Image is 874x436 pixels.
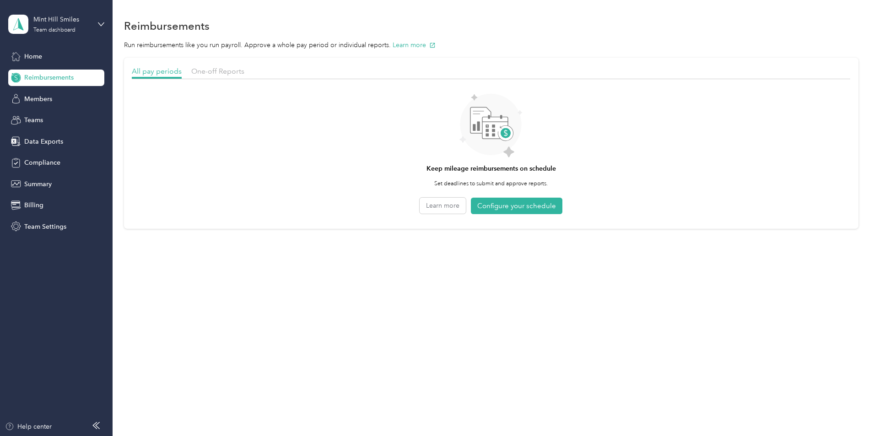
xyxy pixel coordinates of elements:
span: Home [24,52,42,61]
span: Team Settings [24,222,66,231]
iframe: Everlance-gr Chat Button Frame [823,385,874,436]
h4: Keep mileage reimbursements on schedule [426,164,556,173]
p: Run reimbursements like you run payroll. Approve a whole pay period or individual reports. [124,40,858,50]
p: Set deadlines to submit and approve reports. [434,180,548,188]
button: Help center [5,422,52,431]
div: Mint Hill Smiles [33,15,91,24]
div: Team dashboard [33,27,76,33]
button: Learn more [393,40,436,50]
span: One-off Reports [191,67,244,75]
h1: Reimbursements [124,21,210,31]
span: Teams [24,115,43,125]
span: Data Exports [24,137,63,146]
span: Billing [24,200,43,210]
span: All pay periods [132,67,182,75]
button: Learn more [420,198,466,214]
span: Members [24,94,52,104]
button: Configure your schedule [471,198,562,215]
span: Summary [24,179,52,189]
span: Compliance [24,158,60,167]
span: Reimbursements [24,73,74,82]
